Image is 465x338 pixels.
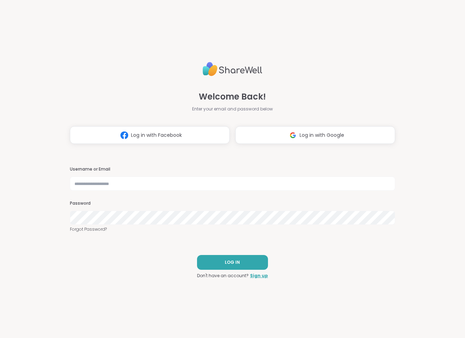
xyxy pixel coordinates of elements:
[225,259,240,266] span: LOG IN
[235,126,395,144] button: Log in with Google
[192,106,273,112] span: Enter your email and password below
[70,226,395,232] a: Forgot Password?
[70,126,230,144] button: Log in with Facebook
[70,200,395,206] h3: Password
[197,255,268,270] button: LOG IN
[286,129,300,142] img: ShareWell Logomark
[203,59,262,79] img: ShareWell Logo
[199,90,266,103] span: Welcome Back!
[118,129,131,142] img: ShareWell Logomark
[250,273,268,279] a: Sign up
[197,273,249,279] span: Don't have an account?
[300,132,344,139] span: Log in with Google
[70,166,395,172] h3: Username or Email
[131,132,182,139] span: Log in with Facebook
